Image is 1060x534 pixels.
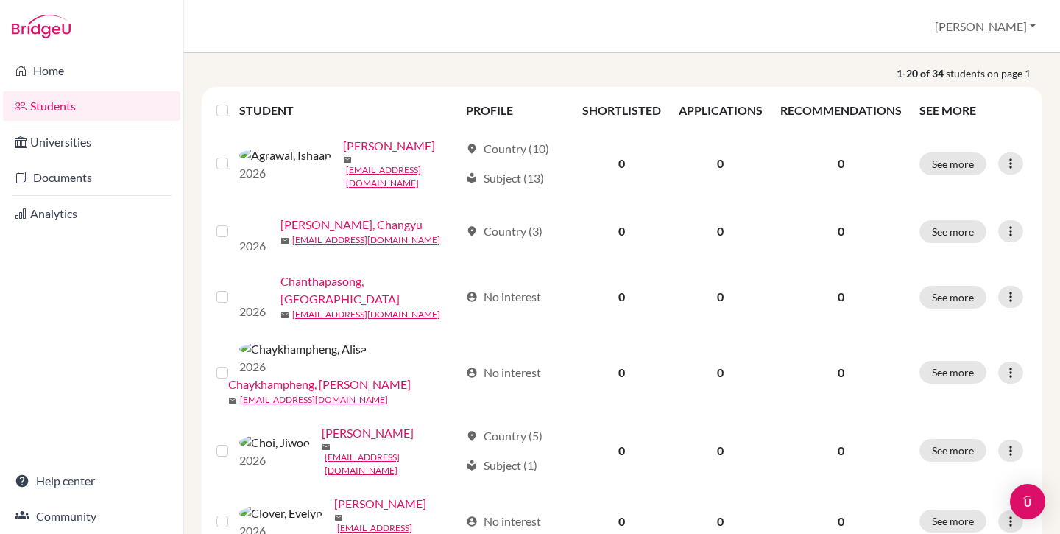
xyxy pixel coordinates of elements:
[239,273,269,303] img: Chanthapasong, Kitsana
[780,288,902,306] p: 0
[573,415,670,486] td: 0
[670,264,771,330] td: 0
[466,288,541,306] div: No interest
[780,513,902,530] p: 0
[670,415,771,486] td: 0
[919,361,986,384] button: See more
[292,233,440,247] a: [EMAIL_ADDRESS][DOMAIN_NAME]
[239,147,331,164] img: Agrawal, Ishaan
[573,330,670,415] td: 0
[325,451,459,477] a: [EMAIL_ADDRESS][DOMAIN_NAME]
[280,311,289,320] span: mail
[466,169,544,187] div: Subject (13)
[670,330,771,415] td: 0
[346,164,459,190] a: [EMAIL_ADDRESS][DOMAIN_NAME]
[1010,484,1045,519] div: Open Intercom Messenger
[919,439,986,462] button: See more
[466,460,478,471] span: local_library
[3,127,180,157] a: Universities
[334,495,426,513] a: [PERSON_NAME]
[280,216,423,233] a: [PERSON_NAME], Changyu
[457,93,573,128] th: PROFILE
[670,128,771,199] td: 0
[322,443,331,452] span: mail
[239,93,457,128] th: STUDENT
[780,155,902,172] p: 0
[466,143,478,155] span: location_on
[239,505,322,522] img: Clover, Evelyn
[919,286,986,309] button: See more
[928,13,1042,41] button: [PERSON_NAME]
[466,364,541,382] div: No interest
[3,56,180,85] a: Home
[771,93,911,128] th: RECOMMENDATIONS
[466,291,478,303] span: account_circle
[466,427,543,445] div: Country (5)
[573,264,670,330] td: 0
[919,220,986,243] button: See more
[3,466,180,496] a: Help center
[3,502,180,531] a: Community
[573,93,670,128] th: SHORTLISTED
[239,208,269,237] img: Cai, Changyu
[466,430,478,442] span: location_on
[343,155,352,164] span: mail
[334,513,343,522] span: mail
[12,15,71,38] img: Bridge-U
[239,452,310,469] p: 2026
[670,93,771,128] th: APPLICATIONS
[573,199,670,264] td: 0
[239,303,269,320] p: 2026
[780,222,902,240] p: 0
[343,137,435,155] a: [PERSON_NAME]
[670,199,771,264] td: 0
[3,91,180,121] a: Students
[3,163,180,192] a: Documents
[228,396,237,405] span: mail
[228,376,411,393] a: Chaykhampheng, [PERSON_NAME]
[466,172,478,184] span: local_library
[919,152,986,175] button: See more
[911,93,1036,128] th: SEE MORE
[919,510,986,533] button: See more
[280,273,459,308] a: Chanthapasong, [GEOGRAPHIC_DATA]
[322,424,414,442] a: [PERSON_NAME]
[466,140,549,158] div: Country (10)
[239,237,269,255] p: 2026
[3,199,180,228] a: Analytics
[466,225,478,237] span: location_on
[466,457,537,474] div: Subject (1)
[466,222,543,240] div: Country (3)
[946,66,1042,81] span: students on page 1
[897,66,946,81] strong: 1-20 of 34
[780,442,902,460] p: 0
[280,236,289,245] span: mail
[466,516,478,527] span: account_circle
[292,308,440,321] a: [EMAIL_ADDRESS][DOMAIN_NAME]
[466,367,478,379] span: account_circle
[240,393,388,407] a: [EMAIL_ADDRESS][DOMAIN_NAME]
[780,364,902,382] p: 0
[239,358,367,376] p: 2026
[466,513,541,530] div: No interest
[239,340,367,358] img: Chaykhampheng, Alisa
[239,164,331,182] p: 2026
[573,128,670,199] td: 0
[239,434,310,452] img: Choi, Jiwoo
